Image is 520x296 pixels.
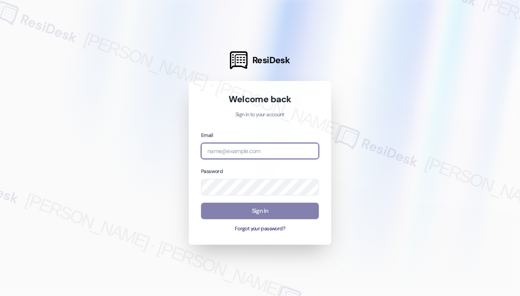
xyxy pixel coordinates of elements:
[201,168,223,175] label: Password
[201,132,213,139] label: Email
[252,54,290,66] span: ResiDesk
[201,203,319,219] button: Sign In
[201,143,319,159] input: name@example.com
[201,225,319,233] button: Forgot your password?
[201,111,319,119] p: Sign in to your account
[201,93,319,105] h1: Welcome back
[230,51,248,69] img: ResiDesk Logo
